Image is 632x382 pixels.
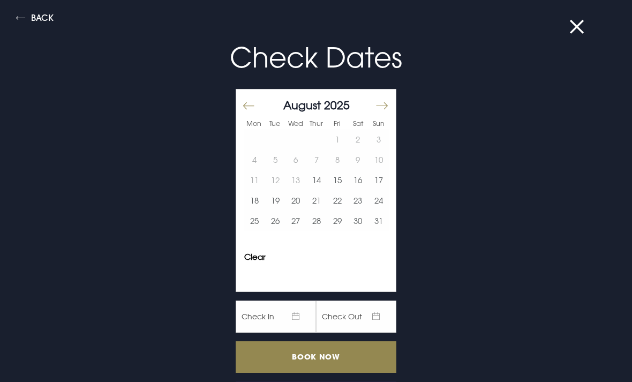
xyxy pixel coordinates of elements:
td: Choose Tuesday, August 19, 2025 as your start date. [265,190,286,211]
td: Choose Saturday, August 16, 2025 as your start date. [348,170,368,190]
td: Choose Saturday, August 23, 2025 as your start date. [348,190,368,211]
button: Clear [244,253,266,261]
button: 27 [285,211,306,231]
button: 21 [306,190,327,211]
td: Choose Friday, August 29, 2025 as your start date. [327,211,348,231]
td: Choose Tuesday, August 26, 2025 as your start date. [265,211,286,231]
button: 14 [306,170,327,190]
td: Choose Wednesday, August 27, 2025 as your start date. [285,211,306,231]
button: Move backward to switch to the previous month. [243,95,255,117]
span: August [283,98,321,112]
button: 15 [327,170,348,190]
td: Choose Sunday, August 24, 2025 as your start date. [368,190,389,211]
td: Choose Wednesday, August 20, 2025 as your start date. [285,190,306,211]
td: Choose Thursday, August 14, 2025 as your start date. [306,170,327,190]
button: 20 [285,190,306,211]
td: Choose Friday, August 22, 2025 as your start date. [327,190,348,211]
button: 16 [348,170,368,190]
span: Check In [236,301,316,333]
p: Check Dates [61,37,571,78]
button: 18 [244,190,265,211]
td: Choose Friday, August 15, 2025 as your start date. [327,170,348,190]
span: 2025 [324,98,350,112]
td: Choose Thursday, August 28, 2025 as your start date. [306,211,327,231]
button: 19 [265,190,286,211]
td: Choose Saturday, August 30, 2025 as your start date. [348,211,368,231]
span: Check Out [316,301,396,333]
button: 23 [348,190,368,211]
td: Choose Sunday, August 31, 2025 as your start date. [368,211,389,231]
button: 17 [368,170,389,190]
button: Back [16,13,54,26]
button: Move forward to switch to the next month. [375,95,388,117]
button: 24 [368,190,389,211]
td: Choose Sunday, August 17, 2025 as your start date. [368,170,389,190]
button: 31 [368,211,389,231]
button: 30 [348,211,368,231]
button: 29 [327,211,348,231]
button: 25 [244,211,265,231]
button: 22 [327,190,348,211]
button: 26 [265,211,286,231]
input: Book Now [236,341,396,373]
td: Choose Monday, August 25, 2025 as your start date. [244,211,265,231]
td: Choose Monday, August 18, 2025 as your start date. [244,190,265,211]
button: 28 [306,211,327,231]
td: Choose Thursday, August 21, 2025 as your start date. [306,190,327,211]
